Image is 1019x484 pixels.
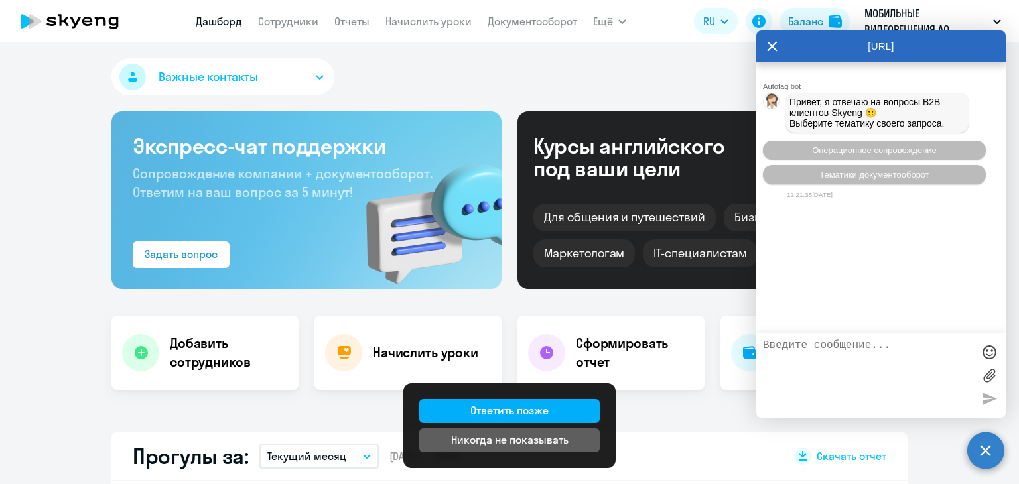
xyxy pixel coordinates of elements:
div: Маркетологам [533,239,635,267]
button: Операционное сопровождение [763,141,986,160]
span: RU [703,13,715,29]
span: Ещё [593,13,613,29]
button: Важные контакты [111,58,334,95]
div: Для общения и путешествий [533,204,716,231]
button: МОБИЛЬНЫЕ ВИДЕОРЕШЕНИЯ АО, МОБИЛЬНЫЕ ВИДЕОРЕШЕНИЯ, АО [858,5,1008,37]
a: Начислить уроки [385,15,472,28]
div: IT-специалистам [643,239,757,267]
button: Текущий месяц [259,444,379,469]
img: bot avatar [764,93,780,113]
button: Балансbalance [780,8,850,34]
button: RU [694,8,738,34]
img: bg-img [347,140,502,289]
div: Курсы английского под ваши цели [533,135,760,180]
a: Сотрудники [258,15,318,28]
a: Документооборот [488,15,577,28]
time: 12:21:35[DATE] [787,191,833,198]
span: [DATE] — [DATE] [389,449,460,463]
h4: Начислить уроки [373,343,478,362]
h4: Добавить сотрудников [170,334,288,371]
span: Сопровождение компании + документооборот. Ответим на ваш вопрос за 5 минут! [133,165,433,200]
a: Дашборд [196,15,242,28]
div: Autofaq bot [763,82,1006,90]
p: Текущий месяц [267,448,346,464]
div: Бизнес и командировки [724,204,882,231]
label: Лимит 10 файлов [979,365,999,385]
span: Тематики документооборот [819,170,929,180]
p: МОБИЛЬНЫЕ ВИДЕОРЕШЕНИЯ АО, МОБИЛЬНЫЕ ВИДЕОРЕШЕНИЯ, АО [864,5,988,37]
button: Задать вопрос [133,241,230,268]
h4: Сформировать отчет [576,334,694,371]
a: Отчеты [334,15,370,28]
span: Важные контакты [159,68,258,86]
button: Ещё [593,8,626,34]
div: Задать вопрос [145,246,218,262]
button: Тематики документооборот [763,165,986,184]
h2: Прогулы за: [133,443,249,469]
span: Скачать отчет [817,449,886,463]
div: Ответить позже [470,402,549,418]
div: Баланс [788,13,823,29]
img: balance [829,15,842,28]
div: Никогда не показывать [451,432,569,448]
button: Ответить позже [419,399,600,423]
span: Операционное сопровождение [812,145,937,155]
button: Никогда не показывать [419,428,600,452]
h3: Экспресс-чат поддержки [133,133,480,159]
span: Привет, я отвечаю на вопросы B2B клиентов Skyeng 🙂 Выберите тематику своего запроса. [789,97,945,129]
